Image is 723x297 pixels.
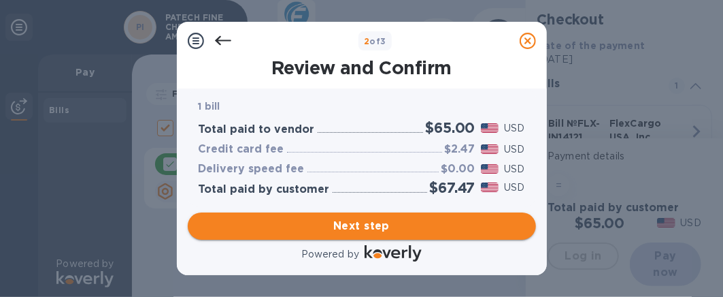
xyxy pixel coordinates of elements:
img: USD [481,144,499,154]
h3: $0.00 [441,163,475,176]
span: Next step [199,218,525,234]
h2: $67.47 [430,179,475,196]
b: of 3 [364,36,386,46]
h3: Total paid by customer [199,183,330,196]
h3: Delivery speed fee [199,163,305,176]
p: USD [504,142,524,157]
img: Logo [365,245,422,262]
h3: $2.47 [445,143,475,156]
p: USD [504,162,524,176]
p: USD [504,181,524,195]
h2: $65.00 [426,119,475,136]
img: USD [481,164,499,174]
h3: Credit card fee [199,143,284,156]
p: Powered by [301,247,359,262]
h3: Total paid to vendor [199,123,315,136]
p: USD [504,121,524,136]
span: 2 [364,36,369,46]
b: 1 bill [199,101,220,112]
button: Next step [188,213,536,240]
h1: Review and Confirm [195,57,529,79]
img: USD [481,183,499,192]
img: USD [481,123,499,133]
